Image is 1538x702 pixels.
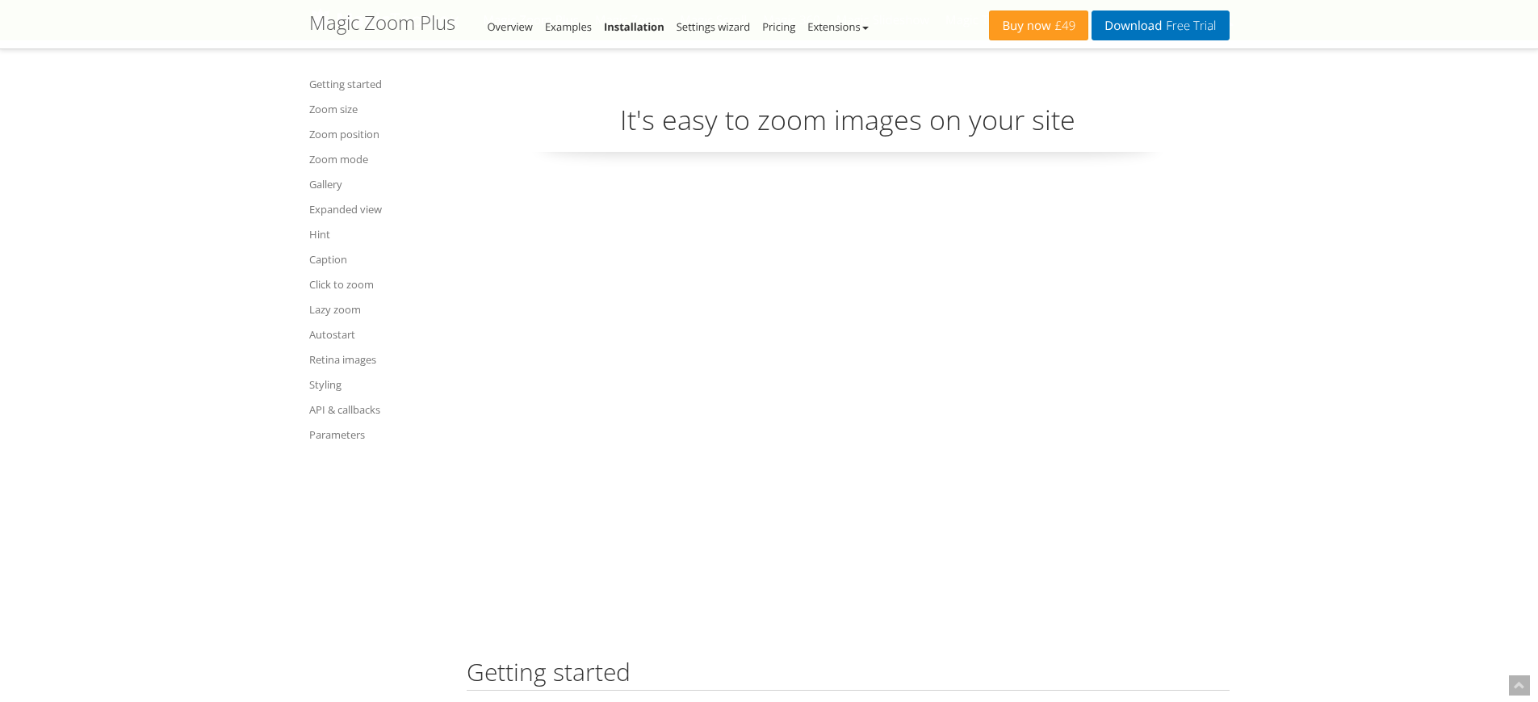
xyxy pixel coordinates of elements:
a: Zoom position [309,124,446,144]
a: Gallery [309,174,446,194]
a: Retina images [309,350,446,369]
a: Installation [604,19,664,34]
a: Lazy zoom [309,300,446,319]
a: API & callbacks [309,400,446,419]
a: Autostart [309,325,446,344]
a: Zoom mode [309,149,446,169]
a: Expanded view [309,200,446,219]
h1: Magic Zoom Plus [309,12,455,33]
a: Settings wizard [677,19,751,34]
span: £49 [1051,19,1076,32]
a: Zoom size [309,99,446,119]
a: DownloadFree Trial [1092,11,1229,40]
a: Styling [309,375,446,394]
a: Examples [545,19,592,34]
a: Click to zoom [309,275,446,294]
h2: Getting started [467,658,1230,691]
p: It's easy to zoom images on your site [467,101,1230,152]
a: Caption [309,250,446,269]
span: Free Trial [1162,19,1216,32]
a: Pricing [762,19,795,34]
a: Extensions [807,19,868,34]
a: Overview [488,19,533,34]
a: Buy now£49 [989,11,1088,40]
a: Hint [309,225,446,244]
a: Parameters [309,425,446,444]
a: Getting started [309,74,446,94]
